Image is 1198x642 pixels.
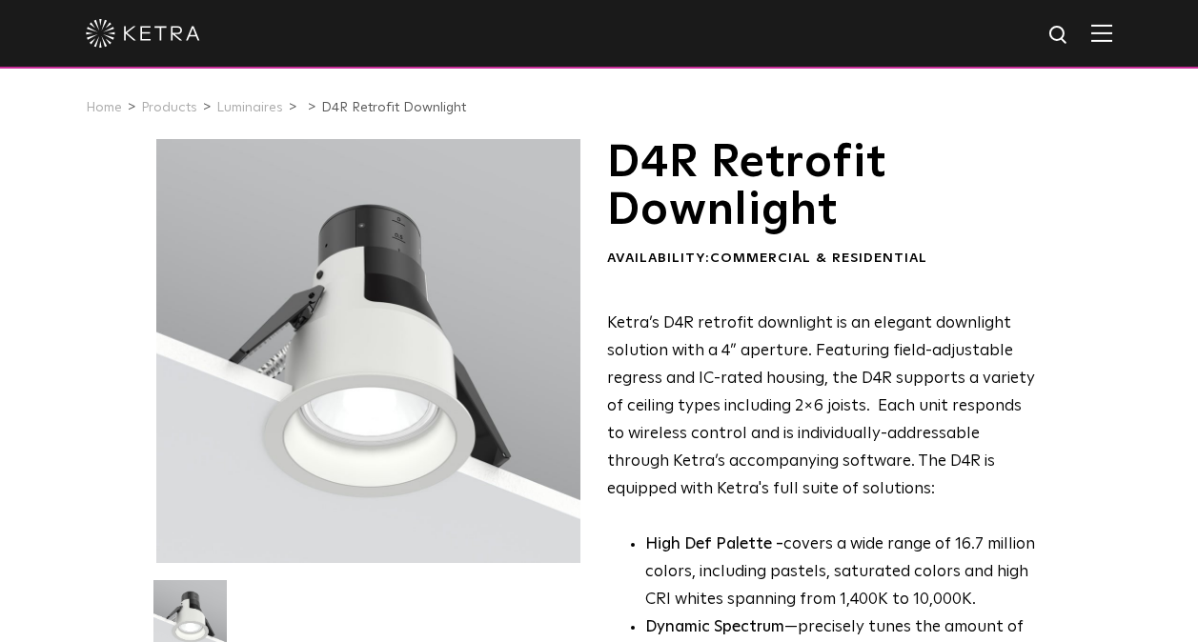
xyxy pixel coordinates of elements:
[1091,24,1112,42] img: Hamburger%20Nav.svg
[607,250,1041,269] div: Availability:
[607,139,1041,235] h1: D4R Retrofit Downlight
[321,101,466,114] a: D4R Retrofit Downlight
[645,532,1041,614] p: covers a wide range of 16.7 million colors, including pastels, saturated colors and high CRI whit...
[86,101,122,114] a: Home
[645,619,784,635] strong: Dynamic Spectrum
[645,536,783,552] strong: High Def Palette -
[141,101,197,114] a: Products
[1047,24,1071,48] img: search icon
[216,101,283,114] a: Luminaires
[607,311,1041,503] p: Ketra’s D4R retrofit downlight is an elegant downlight solution with a 4” aperture. Featuring fie...
[86,19,200,48] img: ketra-logo-2019-white
[710,251,927,265] span: Commercial & Residential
